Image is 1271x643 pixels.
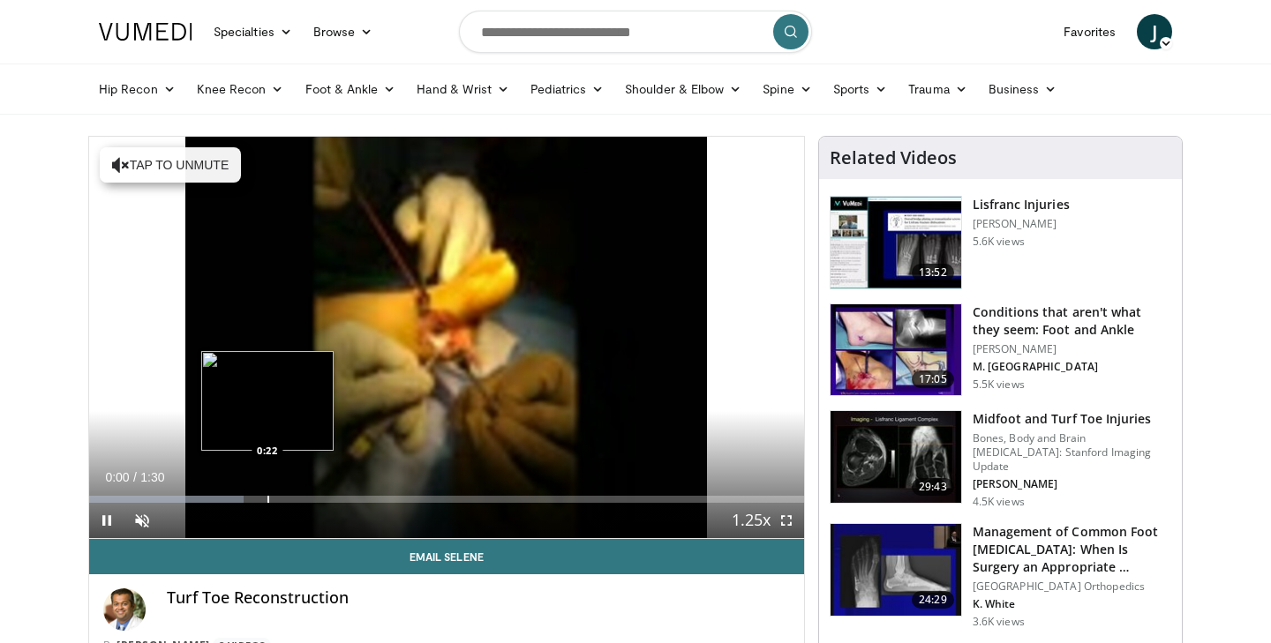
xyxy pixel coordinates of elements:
h3: Conditions that aren't what they seem: Foot and Ankle [973,303,1171,339]
img: 9445b249-bd73-48d5-8f7c-64564f17c714.150x105_q85_crop-smart_upscale.jpg [831,197,961,288]
p: 4.5K views [973,495,1025,509]
img: VuMedi Logo [99,23,192,41]
a: Favorites [1053,14,1126,49]
video-js: Video Player [89,137,804,539]
a: Business [978,71,1068,107]
h3: Midfoot and Turf Toe Injuries [973,410,1171,428]
a: Pediatrics [520,71,614,107]
p: [PERSON_NAME] [973,477,1171,491]
h4: Turf Toe Reconstruction [167,588,790,608]
a: Foot & Ankle [295,71,407,107]
span: 13:52 [912,264,954,281]
p: 5.6K views [973,235,1025,249]
p: 3.6K views [973,615,1025,629]
a: 29:43 Midfoot and Turf Toe Injuries Bones, Body and Brain [MEDICAL_DATA]: Stanford Imaging Update... [830,410,1171,509]
button: Tap to unmute [100,147,241,183]
p: 5.5K views [973,378,1025,392]
a: Knee Recon [186,71,295,107]
a: Spine [752,71,822,107]
span: 1:30 [140,470,164,484]
img: a5ea1da0-4d6c-44f0-9de1-dc0b8c848f27.150x105_q85_crop-smart_upscale.jpg [831,411,961,503]
a: Specialties [203,14,303,49]
a: J [1137,14,1172,49]
img: 5978bb67-e86f-48c8-9eb3-ff3ba4b60370.150x105_q85_crop-smart_upscale.jpg [831,304,961,396]
img: Avatar [103,588,146,631]
a: Browse [303,14,384,49]
a: Hip Recon [88,71,186,107]
div: Progress Bar [89,496,804,503]
img: 04cc40db-62e3-4777-96bd-621423df7a43.150x105_q85_crop-smart_upscale.jpg [831,524,961,616]
span: 29:43 [912,478,954,496]
span: 24:29 [912,591,954,609]
a: Trauma [898,71,978,107]
a: Hand & Wrist [406,71,520,107]
button: Playback Rate [733,503,769,538]
a: 13:52 Lisfranc Injuries [PERSON_NAME] 5.6K views [830,196,1171,289]
a: 24:29 Management of Common Foot [MEDICAL_DATA]: When Is Surgery an Appropriate … [GEOGRAPHIC_DATA... [830,523,1171,629]
a: Sports [823,71,899,107]
span: 17:05 [912,370,954,388]
p: [GEOGRAPHIC_DATA] Orthopedics [973,579,1171,594]
span: 0:00 [105,470,129,484]
span: / [133,470,137,484]
h4: Related Videos [830,147,957,168]
p: M. [GEOGRAPHIC_DATA] [973,360,1171,374]
a: Email Selene [89,539,804,574]
button: Fullscreen [769,503,804,538]
h3: Management of Common Foot [MEDICAL_DATA]: When Is Surgery an Appropriate … [973,523,1171,576]
h3: Lisfranc Injuries [973,196,1070,213]
p: K. White [973,597,1171,611]
button: Pause [89,503,124,538]
p: [PERSON_NAME] [973,217,1070,231]
a: Shoulder & Elbow [614,71,752,107]
button: Unmute [124,503,160,538]
p: [PERSON_NAME] [973,342,1171,356]
img: image.jpeg [201,351,334,451]
p: Bones, Body and Brain [MEDICAL_DATA]: Stanford Imaging Update [973,431,1171,474]
a: 17:05 Conditions that aren't what they seem: Foot and Ankle [PERSON_NAME] M. [GEOGRAPHIC_DATA] 5.... [830,303,1171,397]
input: Search topics, interventions [459,11,812,53]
